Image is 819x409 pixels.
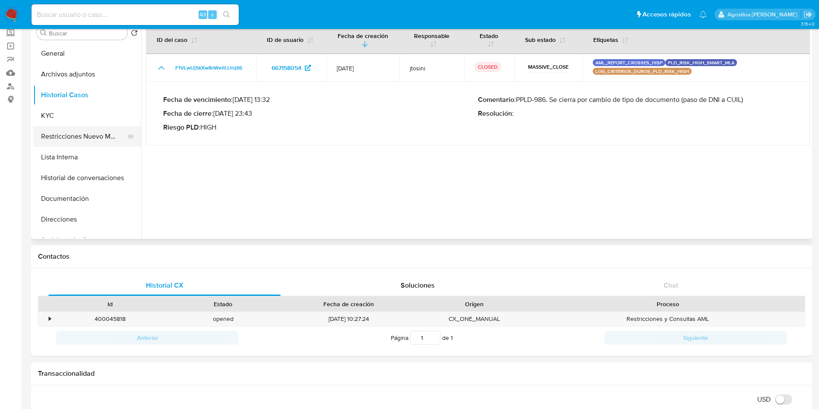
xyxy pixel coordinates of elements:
div: Fecha de creación [286,300,412,308]
input: Buscar usuario o caso... [32,9,239,20]
div: opened [167,312,280,326]
input: Buscar [49,29,124,37]
div: • [49,315,51,323]
div: 400045818 [54,312,167,326]
button: General [33,43,141,64]
a: Salir [803,10,813,19]
button: Restricciones Nuevo Mundo [33,126,134,147]
div: Proceso [537,300,799,308]
button: Siguiente [604,331,787,345]
button: Lista Interna [33,147,141,168]
button: Buscar [40,29,47,36]
h1: Transaccionalidad [38,369,805,378]
span: Alt [199,10,206,19]
button: Historial Casos [33,85,141,105]
button: Direcciones [33,209,141,230]
div: CX_ONE_MANUAL [418,312,531,326]
button: Documentación [33,188,141,209]
div: Estado [173,300,274,308]
p: agostina.faruolo@mercadolibre.com [727,10,800,19]
button: search-icon [218,9,235,21]
button: Historial de conversaciones [33,168,141,188]
span: 1 [451,333,453,342]
button: Anterior [56,331,239,345]
span: Chat [664,280,678,290]
button: Archivos adjuntos [33,64,141,85]
h1: Contactos [38,252,805,261]
button: Volver al orden por defecto [131,29,138,39]
div: [DATE] 10:27:24 [280,312,418,326]
div: Id [60,300,161,308]
button: KYC [33,105,141,126]
div: Restricciones y Consultas AML [531,312,805,326]
span: Soluciones [401,280,435,290]
span: Historial CX [146,280,183,290]
button: Anticipos de dinero [33,230,141,250]
div: Origen [424,300,525,308]
span: 3.154.0 [801,20,815,27]
a: Notificaciones [699,11,707,18]
span: s [211,10,214,19]
span: Accesos rápidos [642,10,691,19]
span: Página de [391,331,453,345]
